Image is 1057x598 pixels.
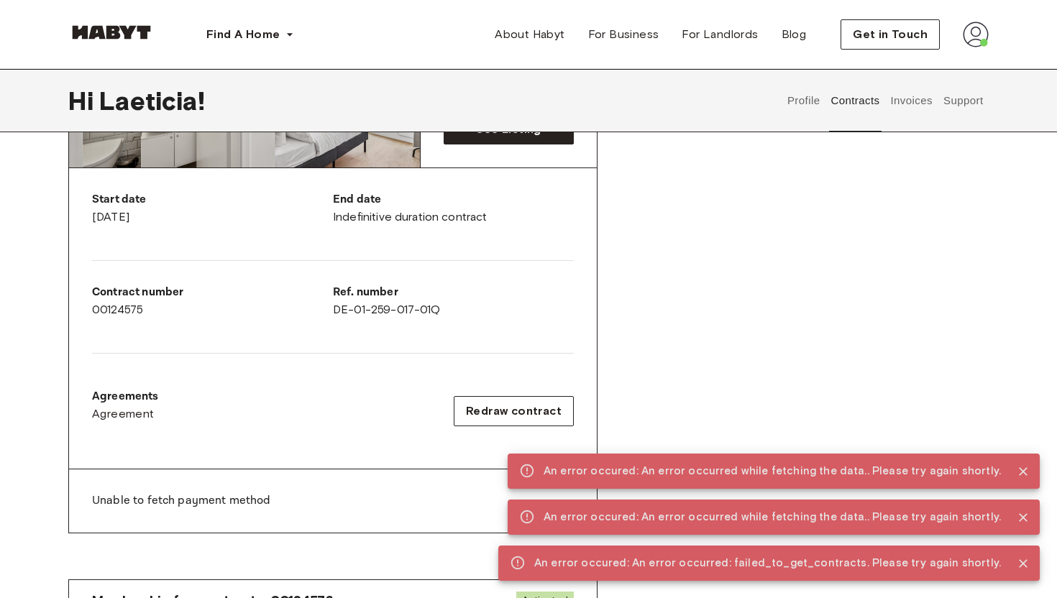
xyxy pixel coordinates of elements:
p: Unable to fetch payment method [92,492,574,510]
a: Agreement [92,405,159,423]
div: DE-01-259-017-01Q [333,284,574,318]
span: Find A Home [206,26,280,43]
span: Hi [68,86,99,116]
button: Redraw contract [454,396,574,426]
div: Indefinitive duration contract [333,191,574,226]
span: Redraw contract [466,402,562,420]
p: Agreements [92,388,159,405]
button: Contracts [829,69,882,132]
button: Close [1012,507,1034,528]
a: About Habyt [483,20,576,49]
p: End date [333,191,574,208]
a: Blog [770,20,818,49]
button: Profile [785,69,822,132]
div: 00124575 [92,284,333,318]
button: Support [941,69,985,132]
button: Close [1012,461,1034,482]
div: An error occured: An error occurred while fetching the data.. Please try again shortly. [544,504,1001,530]
div: user profile tabs [782,69,989,132]
a: For Landlords [670,20,769,49]
span: Blog [782,26,807,43]
img: Habyt [68,25,155,40]
img: avatar [963,22,989,47]
div: An error occured: An error occurred while fetching the data.. Please try again shortly. [544,458,1001,484]
div: An error occured: An error occurred: failed_to_get_contracts. Please try again shortly. [534,550,1001,576]
span: Agreement [92,405,155,423]
a: For Business [577,20,671,49]
div: [DATE] [92,191,333,226]
button: Find A Home [195,20,306,49]
button: Close [1012,553,1034,574]
p: Ref. number [333,284,574,301]
span: Get in Touch [853,26,928,43]
span: For Landlords [682,26,758,43]
p: Contract number [92,284,333,301]
span: Laeticia ! [99,86,204,116]
span: For Business [588,26,659,43]
p: Start date [92,191,333,208]
span: About Habyt [495,26,564,43]
button: Invoices [889,69,934,132]
button: Get in Touch [841,19,940,50]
